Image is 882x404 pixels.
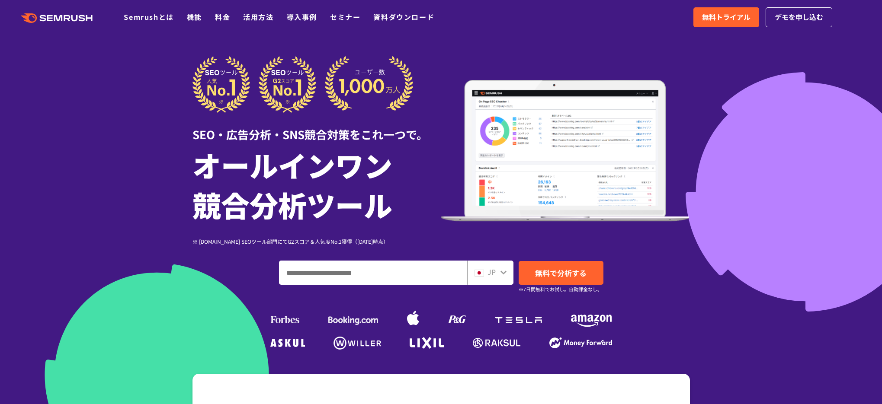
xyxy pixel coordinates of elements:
[766,7,832,27] a: デモを申し込む
[192,113,441,143] div: SEO・広告分析・SNS競合対策をこれ一つで。
[243,12,273,22] a: 活用方法
[279,261,467,284] input: ドメイン、キーワードまたはURLを入力してください
[519,261,603,285] a: 無料で分析する
[287,12,317,22] a: 導入事例
[373,12,434,22] a: 資料ダウンロード
[187,12,202,22] a: 機能
[192,145,441,224] h1: オールインワン 競合分析ツール
[330,12,360,22] a: セミナー
[215,12,230,22] a: 料金
[702,12,751,23] span: 無料トライアル
[488,267,496,277] span: JP
[519,285,602,293] small: ※7日間無料でお試し。自動課金なし。
[124,12,173,22] a: Semrushとは
[535,267,587,278] span: 無料で分析する
[775,12,823,23] span: デモを申し込む
[693,7,759,27] a: 無料トライアル
[192,237,441,245] div: ※ [DOMAIN_NAME] SEOツール部門にてG2スコア＆人気度No.1獲得（[DATE]時点）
